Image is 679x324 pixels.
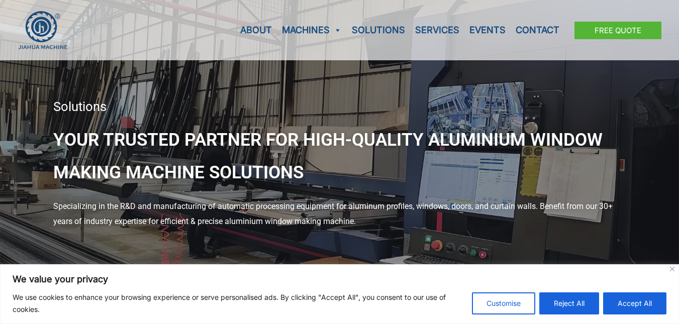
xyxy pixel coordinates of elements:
[539,292,599,314] button: Reject All
[18,11,68,50] img: JH Aluminium Window & Door Processing Machines
[603,292,666,314] button: Accept All
[472,292,535,314] button: Customise
[13,291,464,315] p: We use cookies to enhance your browsing experience or serve personalised ads. By clicking "Accept...
[574,22,661,39] a: Free Quote
[670,267,674,271] img: Close
[13,273,666,285] p: We value your privacy
[53,124,626,189] h1: Your Trusted Partner for High-Quality Aluminium Window Making Machine Solutions
[53,100,626,114] div: Solutions
[53,199,626,229] div: Specializing in the R&D and manufacturing of automatic processing equipment for aluminum profiles...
